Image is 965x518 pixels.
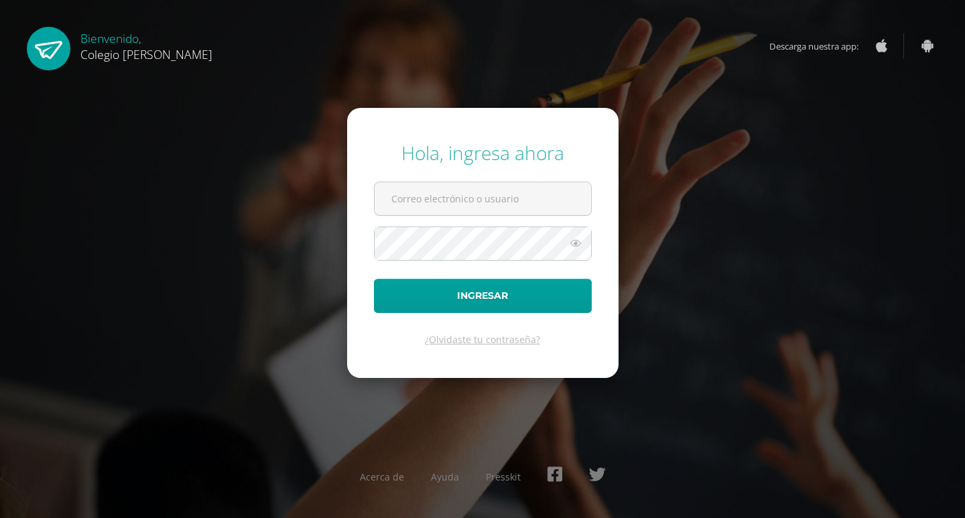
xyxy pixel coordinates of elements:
[374,140,592,166] div: Hola, ingresa ahora
[486,470,521,483] a: Presskit
[425,333,540,346] a: ¿Olvidaste tu contraseña?
[769,34,872,59] span: Descarga nuestra app:
[360,470,404,483] a: Acerca de
[80,46,212,62] span: Colegio [PERSON_NAME]
[431,470,459,483] a: Ayuda
[374,279,592,313] button: Ingresar
[80,27,212,62] div: Bienvenido,
[375,182,591,215] input: Correo electrónico o usuario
